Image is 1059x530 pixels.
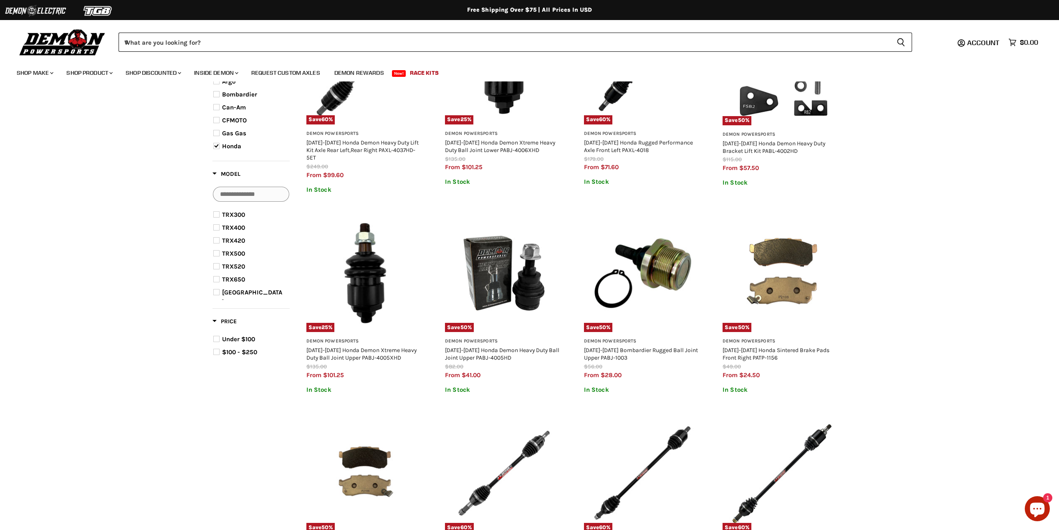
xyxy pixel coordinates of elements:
inbox-online-store-chat: Shopify online store chat [1022,496,1052,523]
span: $115.00 [723,156,742,162]
div: Free Shipping Over $75 | All Prices In USD [196,6,864,14]
a: Account [963,39,1004,46]
span: 60 [599,116,606,122]
p: In Stock [306,186,425,193]
a: Shop Product [60,64,118,81]
a: Request Custom Axles [245,64,326,81]
span: $0.00 [1020,38,1038,46]
span: CFMOTO [222,117,247,124]
img: 2019-2024 Honda Demon Heavy Duty Ball Joint Upper PABJ-4005HD [445,214,563,332]
span: Gas Gas [222,129,246,137]
h3: Demon Powersports [723,338,841,345]
span: Can-Am [222,104,246,111]
a: Race Kits [404,64,445,81]
img: 2009-2023 Honda Sintered Brake Pads Front Right PATP-1156 [723,214,841,332]
p: In Stock [723,386,841,393]
span: $135.00 [306,363,327,370]
p: In Stock [584,386,702,393]
span: 50 [738,117,745,123]
img: TGB Logo 2 [67,3,129,19]
span: Save % [584,115,613,124]
span: from [306,371,321,379]
span: $101.25 [323,371,344,379]
span: [GEOGRAPHIC_DATA] 700 [222,289,282,306]
span: 25 [321,324,328,330]
a: [DATE]-[DATE] Honda Sintered Brake Pads Front Right PATP-1156 [723,347,829,361]
span: Price [212,318,237,325]
h3: Demon Powersports [584,338,702,345]
h3: Demon Powersports [723,132,841,138]
a: [DATE]-[DATE] Honda Demon Xtreme Heavy Duty Ball Joint Upper PABJ-4005XHD [306,347,417,361]
button: Filter by Model [212,170,240,180]
span: Save % [306,115,335,124]
a: [DATE]-[DATE] Honda Demon Heavy Duty Lift Kit Axle Rear Left,Rear Right PAXL-4037HD-5ET [306,139,419,161]
button: Filter by Price [212,317,237,328]
span: $179.00 [584,156,604,162]
img: Demon Powersports [17,27,108,57]
span: Bombardier [222,91,257,98]
span: Honda [222,142,241,150]
a: [DATE]-[DATE] Honda Rugged Performance Axle Front Left PAXL-4018 [584,139,693,153]
span: $24.50 [739,371,760,379]
h3: Demon Powersports [445,338,563,345]
span: $71.60 [601,163,619,171]
span: from [445,371,460,379]
span: $28.00 [601,371,622,379]
span: $101.25 [462,163,483,171]
a: Shop Make [10,64,58,81]
span: Account [967,38,999,47]
a: Shop Discounted [119,64,186,81]
a: Inside Demon [188,64,243,81]
span: Argo [222,78,235,85]
input: When autocomplete results are available use up and down arrows to review and enter to select [119,33,890,52]
a: 2015-2023 Honda Demon Xtreme Heavy Duty Ball Joint Upper PABJ-4005XHDSave25% [306,214,425,332]
img: Demon Electric Logo 2 [4,3,67,19]
form: Product [119,33,912,52]
span: TRX520 [222,263,245,270]
span: Under $100 [222,335,255,343]
span: from [306,171,321,179]
span: Save % [584,323,613,332]
h3: Demon Powersports [306,338,425,345]
h3: Demon Powersports [445,131,563,137]
span: from [584,371,599,379]
span: $100 - $250 [222,348,257,356]
span: from [584,163,599,171]
span: TRX400 [222,224,245,231]
ul: Main menu [10,61,1036,81]
img: 2015-2023 Honda Demon Xtreme Heavy Duty Ball Joint Upper PABJ-4005XHD [306,214,425,332]
span: $135.00 [445,156,465,162]
span: 60 [321,116,329,122]
span: 50 [599,324,606,330]
a: 2019-2024 Honda Demon Heavy Duty Ball Joint Upper PABJ-4005HDSave50% [445,214,563,332]
span: Save % [723,323,751,332]
input: Search Options [213,187,289,202]
a: 2009-2023 Honda Sintered Brake Pads Front Right PATP-1156Save50% [723,214,841,332]
p: In Stock [445,386,563,393]
span: 50 [460,324,468,330]
span: $49.00 [723,363,741,370]
h3: Demon Powersports [306,131,425,137]
span: 50 [738,324,745,330]
h3: Demon Powersports [584,131,702,137]
span: from [445,163,460,171]
span: TRX650 [222,276,245,283]
a: [DATE]-[DATE] Bombardier Rugged Ball Joint Upper PABJ-1003 [584,347,698,361]
span: Save % [445,115,473,124]
span: $41.00 [462,371,480,379]
p: In Stock [723,179,841,186]
a: [DATE]-[DATE] Honda Demon Heavy Duty Ball Joint Upper PABJ-4005HD [445,347,559,361]
p: In Stock [306,386,425,393]
span: Save % [306,323,335,332]
span: from [723,164,738,172]
a: Demon Rewards [328,64,390,81]
p: In Stock [445,178,563,185]
p: In Stock [584,178,702,185]
span: New! [392,70,406,77]
a: [DATE]-[DATE] Honda Demon Xtreme Heavy Duty Ball Joint Lower PABJ-4006XHD [445,139,555,153]
span: TRX500 [222,250,245,257]
span: Model [212,170,240,178]
span: $249.00 [306,163,328,170]
a: 1988-2014 Bombardier Rugged Ball Joint Upper PABJ-1003Save50% [584,214,702,332]
span: 25 [460,116,467,122]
